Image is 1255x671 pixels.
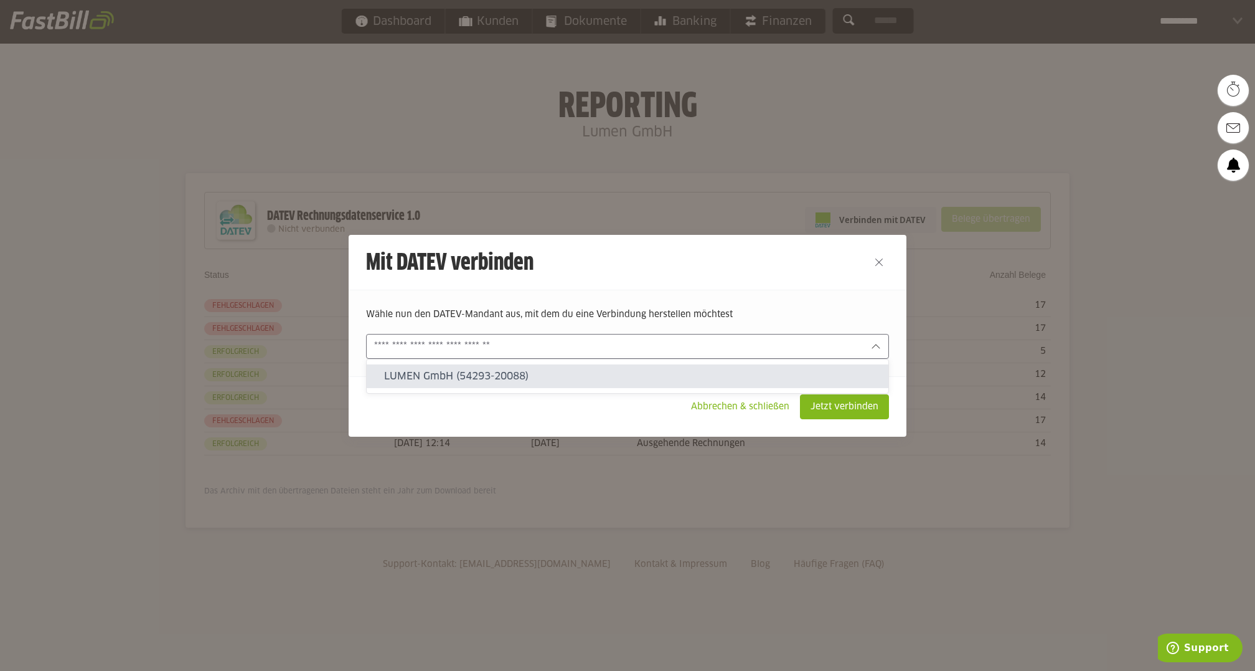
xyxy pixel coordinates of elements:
[680,394,800,419] sl-button: Abbrechen & schließen
[800,394,889,419] sl-button: Jetzt verbinden
[366,308,889,321] p: Wähle nun den DATEV-Mandant aus, mit dem du eine Verbindung herstellen möchtest
[367,364,888,388] sl-option: LUMEN GmbH (54293-20088)
[1158,634,1243,665] iframe: Öffnet ein Widget, in dem Sie weitere Informationen finden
